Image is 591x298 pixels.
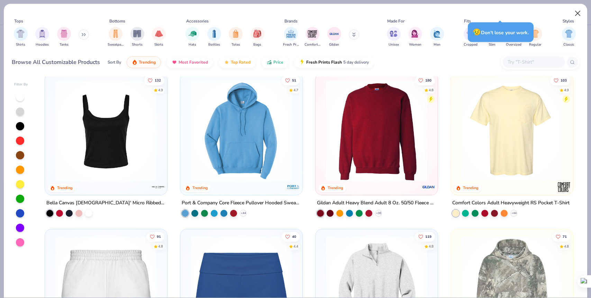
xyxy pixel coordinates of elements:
div: filter for Shorts [130,27,144,47]
span: 71 [563,235,567,238]
div: Sort By [108,59,121,65]
div: filter for Cropped [464,27,478,47]
img: Gildan Image [329,29,339,39]
span: 😥 [473,28,481,37]
span: 5 day delivery [343,58,369,66]
button: filter button [430,27,444,47]
div: filter for Unisex [387,27,401,47]
div: Browse All Customizable Products [12,58,100,66]
img: 4c43767e-b43d-41ae-ac30-96e6ebada8dd [430,80,539,181]
span: 91 [157,235,161,238]
button: Like [282,76,300,85]
div: filter for Men [430,27,444,47]
span: 119 [425,235,431,238]
button: filter button [152,27,166,47]
button: filter button [387,27,401,47]
div: 4.8 [429,88,434,93]
div: 4.9 [158,88,163,93]
img: trending.gif [132,59,137,65]
span: Fresh Prints Flash [306,59,342,65]
span: 103 [561,79,567,82]
button: filter button [207,27,221,47]
img: Shirts Image [17,30,25,38]
div: filter for Fresh Prints [283,27,299,47]
span: 40 [292,235,296,238]
img: Shorts Image [133,30,141,38]
button: Most Favorited [166,56,213,68]
span: Totes [231,42,240,47]
span: Oversized [506,42,521,47]
div: Bella Canvas [DEMOGRAPHIC_DATA]' Micro Ribbed Scoop Tank [46,199,166,207]
button: filter button [251,27,264,47]
img: Hats Image [189,30,197,38]
div: 4.8 [564,244,569,249]
img: Bags Image [253,30,261,38]
img: Men Image [433,30,441,38]
button: filter button [464,27,478,47]
span: Cropped [464,42,478,47]
span: Shorts [132,42,143,47]
img: Bottles Image [210,30,218,38]
div: filter for Hoodies [35,27,49,47]
div: 4.7 [293,88,298,93]
button: Fresh Prints Flash5 day delivery [294,56,374,68]
span: Trending [139,59,156,65]
img: TopRated.gif [224,59,229,65]
button: Price [261,56,289,68]
img: Bella + Canvas logo [151,180,165,194]
div: filter for Tanks [57,27,71,47]
button: filter button [108,27,124,47]
div: Comfort Colors Adult Heavyweight RS Pocket T-Shirt [452,199,570,207]
button: Like [415,232,435,241]
button: Like [415,76,435,85]
img: 8af284bf-0d00-45ea-9003-ce4b9a3194ad [52,80,160,181]
div: filter for Totes [229,27,243,47]
span: Bags [253,42,261,47]
img: c7b025ed-4e20-46ac-9c52-55bc1f9f47df [322,80,431,181]
div: filter for Women [408,27,422,47]
div: 4.4 [293,244,298,249]
button: filter button [408,27,422,47]
div: Fits [464,18,471,24]
img: Unisex Image [390,30,398,38]
button: filter button [283,27,299,47]
img: 3b8e2d2b-9efc-4c57-9938-d7ab7105db2e [295,80,404,181]
img: Gildan logo [422,180,436,194]
span: + 30 [376,211,381,215]
img: 1593a31c-dba5-4ff5-97bf-ef7c6ca295f9 [187,80,295,181]
div: filter for Gildan [327,27,341,47]
div: Don’t lose your work. [468,22,534,42]
span: Regular [529,42,542,47]
span: Comfort Colors [304,42,320,47]
div: Bottoms [109,18,125,24]
img: Fresh Prints Image [286,29,296,39]
div: Gildan Adult Heavy Blend Adult 8 Oz. 50/50 Fleece Crew [317,199,436,207]
div: Made For [387,18,404,24]
img: Hoodies Image [38,30,46,38]
img: Sweatpants Image [112,30,119,38]
div: filter for Hats [185,27,199,47]
span: Shirts [16,42,25,47]
button: filter button [562,27,576,47]
div: Tops [14,18,23,24]
input: Try "T-Shirt" [507,58,560,66]
span: Skirts [154,42,163,47]
span: 180 [425,79,431,82]
span: 132 [155,79,161,82]
div: Brands [284,18,298,24]
span: Tanks [60,42,69,47]
div: Accessories [186,18,209,24]
div: Styles [563,18,574,24]
img: Classic Image [565,30,573,38]
img: Skirts Image [155,30,163,38]
button: filter button [14,27,28,47]
img: Totes Image [232,30,239,38]
span: Bottles [208,42,220,47]
button: Like [550,76,570,85]
button: filter button [229,27,243,47]
button: filter button [57,27,71,47]
span: Price [273,59,283,65]
button: filter button [130,27,144,47]
span: Most Favorited [179,59,208,65]
img: Women Image [411,30,419,38]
